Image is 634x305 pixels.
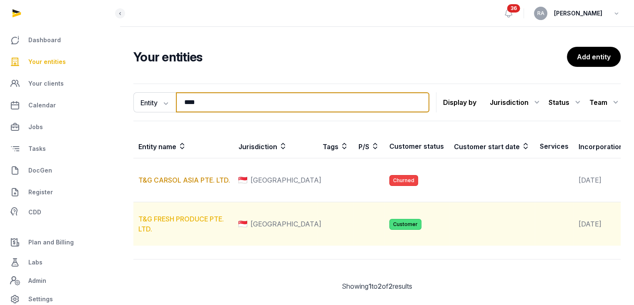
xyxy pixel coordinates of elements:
[28,276,46,286] span: Admin
[7,252,113,272] a: Labs
[534,7,547,20] button: RA
[389,219,421,230] span: Customer
[133,135,233,158] th: Entity name
[133,92,176,112] button: Entity
[443,96,476,109] p: Display by
[353,135,384,158] th: P/S
[133,281,621,291] div: Showing to of results
[7,117,113,137] a: Jobs
[28,35,61,45] span: Dashboard
[490,96,542,109] div: Jurisdiction
[7,160,113,180] a: DocGen
[318,135,353,158] th: Tags
[7,139,113,159] a: Tasks
[7,30,113,50] a: Dashboard
[28,79,64,89] span: Your clients
[138,176,230,184] a: T&G CARSOL ASIA PTE. LTD.
[28,165,52,175] span: DocGen
[28,237,74,247] span: Plan and Billing
[7,52,113,72] a: Your entities
[28,187,53,197] span: Register
[384,135,449,158] th: Customer status
[7,272,113,289] a: Admin
[28,207,41,217] span: CDD
[388,282,393,290] span: 2
[7,182,113,202] a: Register
[7,204,113,221] a: CDD
[28,144,46,154] span: Tasks
[389,175,418,186] span: Churned
[233,135,318,158] th: Jurisdiction
[589,96,621,109] div: Team
[133,49,567,64] h2: Your entities
[28,294,53,304] span: Settings
[368,282,371,290] span: 1
[507,4,520,13] span: 36
[28,100,56,110] span: Calendar
[449,135,535,158] th: Customer start date
[28,122,43,132] span: Jobs
[537,11,544,16] span: RA
[7,232,113,252] a: Plan and Billing
[549,96,583,109] div: Status
[535,135,574,158] th: Services
[251,219,321,229] span: [GEOGRAPHIC_DATA]
[138,215,224,233] a: T&G FRESH PRODUCE PTE. LTD.
[251,175,321,185] span: [GEOGRAPHIC_DATA]
[378,282,382,290] span: 2
[28,257,43,267] span: Labs
[567,47,621,67] a: Add entity
[7,74,113,94] a: Your clients
[7,95,113,115] a: Calendar
[28,57,66,67] span: Your entities
[554,8,602,18] span: [PERSON_NAME]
